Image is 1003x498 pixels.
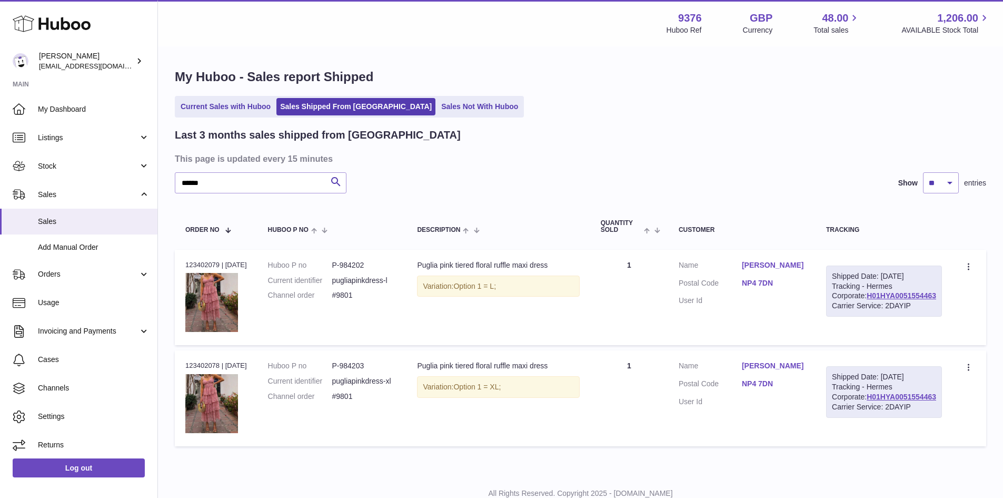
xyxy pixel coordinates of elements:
[268,376,332,386] dt: Current identifier
[332,290,396,300] dd: #9801
[38,326,138,336] span: Invoicing and Payments
[679,379,742,392] dt: Postal Code
[826,366,942,418] div: Tracking - Hermes Corporate:
[832,372,936,382] div: Shipped Date: [DATE]
[332,260,396,270] dd: P-984202
[813,25,860,35] span: Total sales
[38,412,150,422] span: Settings
[453,383,501,391] span: Option 1 = XL;
[742,260,805,270] a: [PERSON_NAME]
[438,98,522,115] a: Sales Not With Huboo
[742,379,805,389] a: NP4 7DN
[185,273,238,332] img: 93761721047797.png
[832,301,936,311] div: Carrier Service: 2DAYIP
[38,217,150,227] span: Sales
[39,51,134,71] div: [PERSON_NAME]
[742,278,805,288] a: NP4 7DN
[332,376,396,386] dd: pugliapinkdress-xl
[276,98,435,115] a: Sales Shipped From [GEOGRAPHIC_DATA]
[268,361,332,371] dt: Huboo P no
[678,11,702,25] strong: 9376
[832,402,936,412] div: Carrier Service: 2DAYIP
[175,69,986,85] h1: My Huboo - Sales report Shipped
[417,376,579,398] div: Variation:
[826,227,942,233] div: Tracking
[332,392,396,402] dd: #9801
[679,296,742,306] dt: User Id
[268,227,309,233] span: Huboo P no
[185,227,220,233] span: Order No
[38,133,138,143] span: Listings
[826,266,942,317] div: Tracking - Hermes Corporate:
[679,278,742,291] dt: Postal Code
[813,11,860,35] a: 48.00 Total sales
[13,458,145,477] a: Log out
[38,190,138,200] span: Sales
[185,260,247,270] div: 123402079 | [DATE]
[453,282,496,290] span: Option 1 = L;
[185,361,247,370] div: 123402078 | [DATE]
[185,374,238,433] img: 93761721047787.png
[667,25,702,35] div: Huboo Ref
[39,62,155,70] span: [EMAIL_ADDRESS][DOMAIN_NAME]
[742,361,805,371] a: [PERSON_NAME]
[901,25,990,35] span: AVAILABLE Stock Total
[268,260,332,270] dt: Huboo P no
[332,276,396,286] dd: pugliapinkdress-l
[964,178,986,188] span: entries
[822,11,848,25] span: 48.00
[679,361,742,374] dt: Name
[743,25,773,35] div: Currency
[38,383,150,393] span: Channels
[937,11,978,25] span: 1,206.00
[590,250,668,345] td: 1
[901,11,990,35] a: 1,206.00 AVAILABLE Stock Total
[268,276,332,286] dt: Current identifier
[417,361,579,371] div: Puglia pink tiered floral ruffle maxi dress
[268,392,332,402] dt: Channel order
[13,53,28,69] img: internalAdmin-9376@internal.huboo.com
[38,298,150,308] span: Usage
[679,227,805,233] div: Customer
[417,227,460,233] span: Description
[750,11,772,25] strong: GBP
[679,397,742,407] dt: User Id
[332,361,396,371] dd: P-984203
[268,290,332,300] dt: Channel order
[417,276,579,297] div: Variation:
[38,355,150,365] span: Cases
[601,220,641,233] span: Quantity Sold
[177,98,274,115] a: Current Sales with Huboo
[175,128,461,142] h2: Last 3 months sales shipped from [GEOGRAPHIC_DATA]
[38,104,150,114] span: My Dashboard
[898,178,918,188] label: Show
[679,260,742,273] dt: Name
[38,242,150,252] span: Add Manual Order
[38,161,138,171] span: Stock
[38,269,138,279] span: Orders
[832,271,936,281] div: Shipped Date: [DATE]
[590,350,668,446] td: 1
[38,440,150,450] span: Returns
[175,153,984,164] h3: This page is updated every 15 minutes
[867,393,936,401] a: H01HYA0051554463
[417,260,579,270] div: Puglia pink tiered floral ruffle maxi dress
[867,291,936,300] a: H01HYA0051554463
